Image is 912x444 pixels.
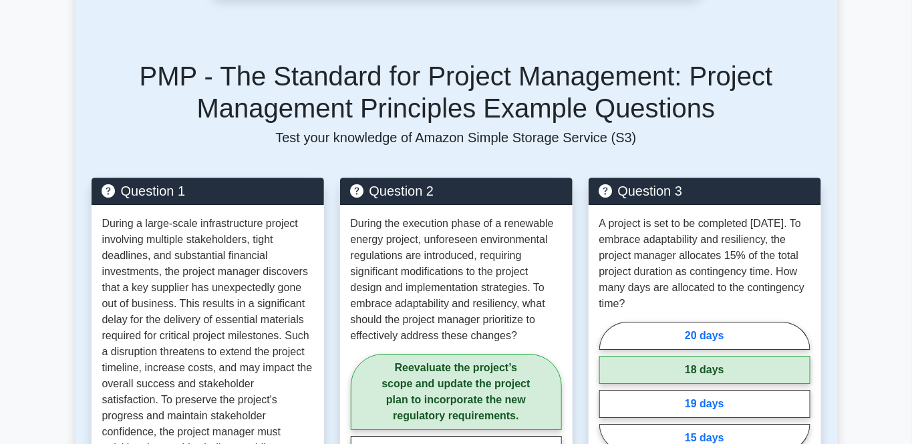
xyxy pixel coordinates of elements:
[599,322,810,350] label: 20 days
[599,390,810,418] label: 19 days
[92,60,821,124] h5: PMP - The Standard for Project Management: Project Management Principles Example Questions
[351,216,562,344] p: During the execution phase of a renewable energy project, unforeseen environmental regulations ar...
[599,183,810,199] h5: Question 3
[599,216,810,312] p: A project is set to be completed [DATE]. To embrace adaptability and resiliency, the project mana...
[102,183,313,199] h5: Question 1
[92,130,821,146] p: Test your knowledge of Amazon Simple Storage Service (S3)
[599,356,810,384] label: 18 days
[351,354,562,430] label: Reevaluate the project’s scope and update the project plan to incorporate the new regulatory requ...
[351,183,562,199] h5: Question 2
